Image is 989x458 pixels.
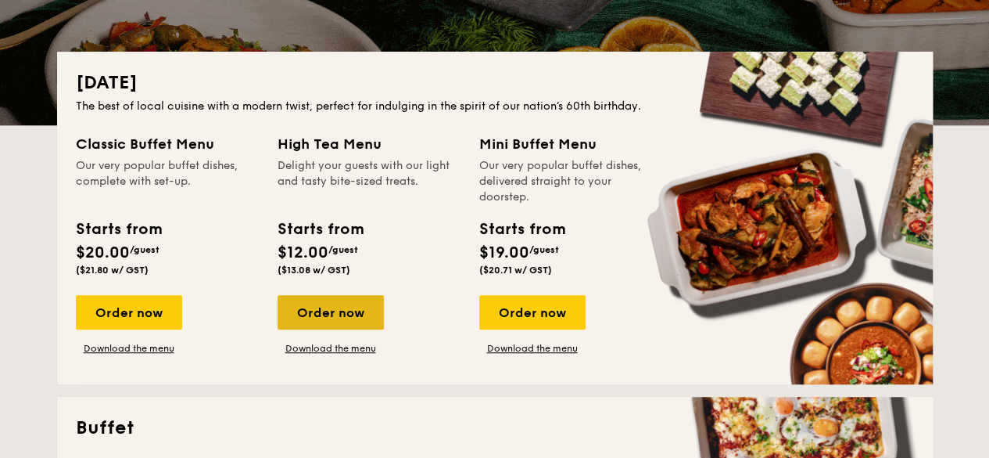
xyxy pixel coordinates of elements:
[76,70,914,96] h2: [DATE]
[278,133,460,155] div: High Tea Menu
[76,243,130,262] span: $20.00
[479,158,662,205] div: Our very popular buffet dishes, delivered straight to your doorstep.
[328,244,358,255] span: /guest
[479,342,586,355] a: Download the menu
[76,133,259,155] div: Classic Buffet Menu
[278,265,350,276] span: ($13.08 w/ GST)
[479,295,586,330] div: Order now
[76,342,182,355] a: Download the menu
[278,218,363,241] div: Starts from
[479,265,552,276] span: ($20.71 w/ GST)
[479,133,662,155] div: Mini Buffet Menu
[76,218,161,241] div: Starts from
[529,244,559,255] span: /guest
[76,416,914,441] h2: Buffet
[479,243,529,262] span: $19.00
[76,295,182,330] div: Order now
[76,158,259,205] div: Our very popular buffet dishes, complete with set-up.
[278,342,384,355] a: Download the menu
[278,243,328,262] span: $12.00
[130,244,159,255] span: /guest
[479,218,564,241] div: Starts from
[76,99,914,114] div: The best of local cuisine with a modern twist, perfect for indulging in the spirit of our nation’...
[278,158,460,205] div: Delight your guests with our light and tasty bite-sized treats.
[76,265,149,276] span: ($21.80 w/ GST)
[278,295,384,330] div: Order now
